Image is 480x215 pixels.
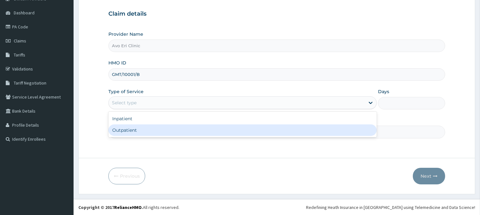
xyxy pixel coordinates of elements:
div: Select type [112,100,137,106]
label: Type of Service [108,88,144,95]
span: Tariffs [14,52,25,58]
span: Dashboard [14,10,35,16]
label: Provider Name [108,31,143,37]
div: Outpatient [108,124,377,136]
h3: Claim details [108,11,445,18]
button: Next [413,168,445,184]
span: Tariff Negotiation [14,80,46,86]
a: RelianceHMO [114,204,142,210]
div: Redefining Heath Insurance in [GEOGRAPHIC_DATA] using Telemedicine and Data Science! [306,204,475,211]
span: Claims [14,38,26,44]
input: Enter HMO ID [108,68,445,81]
button: Previous [108,168,145,184]
label: HMO ID [108,60,126,66]
strong: Copyright © 2017 . [78,204,143,210]
label: Days [378,88,389,95]
div: Inpatient [108,113,377,124]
